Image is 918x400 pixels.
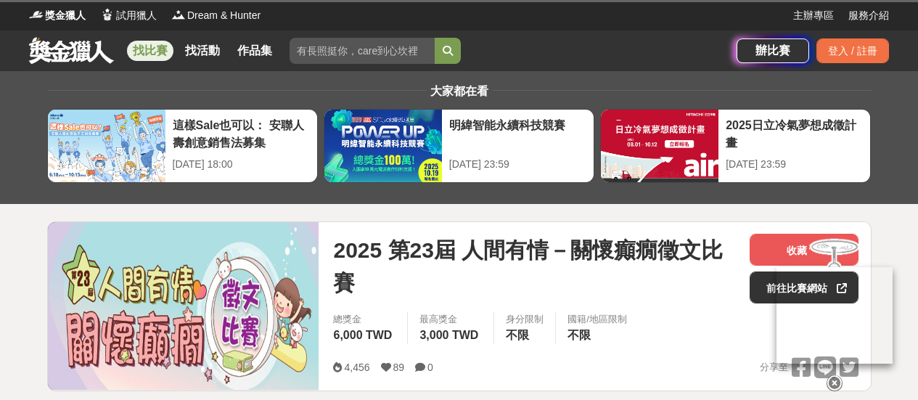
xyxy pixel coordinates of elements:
a: LogoDream & Hunter [171,8,261,23]
a: 2025日立冷氣夢想成徵計畫[DATE] 23:59 [600,109,871,183]
span: 獎金獵人 [45,8,86,23]
input: 有長照挺你，care到心坎裡！青春出手，拍出照顧 影音徵件活動 [290,38,435,64]
span: 大家都在看 [427,85,492,97]
span: 分享至 [760,356,788,378]
a: 作品集 [231,41,278,61]
span: 最高獎金 [419,312,482,327]
span: 總獎金 [333,312,396,327]
div: 明緯智能永續科技競賽 [449,117,586,150]
span: 3,000 TWD [419,329,478,341]
div: 身分限制 [506,312,544,327]
div: [DATE] 23:59 [449,157,586,172]
span: 不限 [567,329,591,341]
span: Dream & Hunter [187,8,261,23]
img: Logo [29,7,44,22]
img: Cover Image [48,222,319,390]
img: Logo [171,7,186,22]
img: Logo [100,7,115,22]
span: 6,000 TWD [333,329,392,341]
a: 找比賽 [127,41,173,61]
div: [DATE] 23:59 [726,157,863,172]
a: 主辦專區 [793,8,834,23]
div: 國籍/地區限制 [567,312,627,327]
a: 服務介紹 [848,8,889,23]
a: 找活動 [179,41,226,61]
a: Logo獎金獵人 [29,8,86,23]
div: 這樣Sale也可以： 安聯人壽創意銷售法募集 [173,117,310,150]
div: 登入 / 註冊 [816,38,889,63]
a: 這樣Sale也可以： 安聯人壽創意銷售法募集[DATE] 18:00 [47,109,318,183]
button: 收藏 [750,234,858,266]
a: 前往比賽網站 [750,272,858,303]
span: 89 [393,362,405,373]
span: 不限 [506,329,529,341]
a: 明緯智能永續科技競賽[DATE] 23:59 [324,109,594,183]
div: 2025日立冷氣夢想成徵計畫 [726,117,863,150]
a: 辦比賽 [737,38,809,63]
div: [DATE] 18:00 [173,157,310,172]
span: 4,456 [344,362,369,373]
span: 0 [427,362,433,373]
span: 2025 第23屆 人間有情－關懷癲癇徵文比賽 [333,234,738,299]
a: Logo試用獵人 [100,8,157,23]
span: 試用獵人 [116,8,157,23]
